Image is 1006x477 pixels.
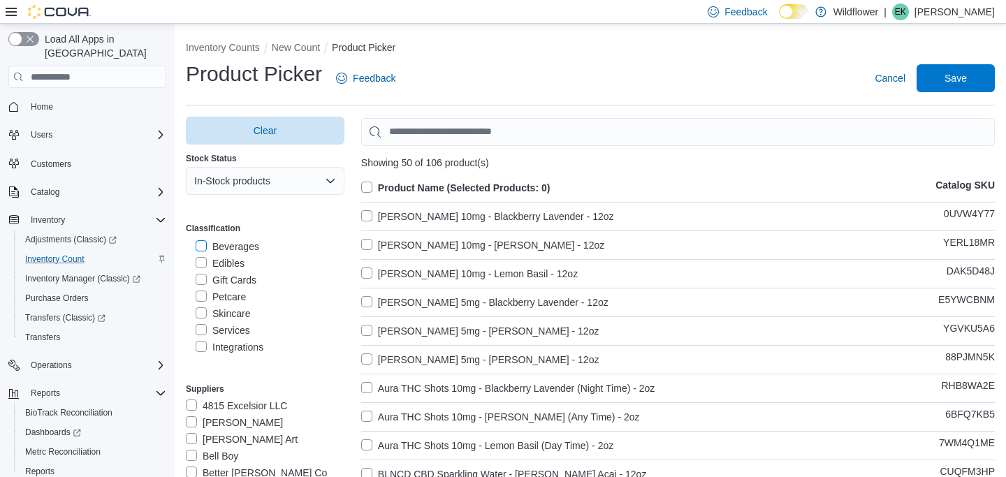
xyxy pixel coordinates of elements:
[3,210,172,230] button: Inventory
[361,179,551,196] label: Product Name (Selected Products: 0)
[25,332,60,343] span: Transfers
[945,409,995,425] p: 6BFQ7KB5
[25,385,166,402] span: Reports
[14,423,172,442] a: Dashboards
[361,265,578,282] label: [PERSON_NAME] 10mg - Lemon Basil - 12oz
[196,339,263,355] label: Integrations
[25,427,81,438] span: Dashboards
[25,184,166,200] span: Catalog
[939,437,995,454] p: 7WM4Q1ME
[20,270,146,287] a: Inventory Manager (Classic)
[361,237,604,254] label: [PERSON_NAME] 10mg - [PERSON_NAME] - 12oz
[20,309,111,326] a: Transfers (Classic)
[3,125,172,145] button: Users
[254,124,277,138] span: Clear
[39,32,166,60] span: Load All Apps in [GEOGRAPHIC_DATA]
[3,182,172,202] button: Catalog
[914,3,995,20] p: [PERSON_NAME]
[196,288,246,305] label: Petcare
[25,273,140,284] span: Inventory Manager (Classic)
[20,443,166,460] span: Metrc Reconciliation
[186,383,224,395] label: Suppliers
[31,129,52,140] span: Users
[20,309,166,326] span: Transfers (Classic)
[14,288,172,308] button: Purchase Orders
[25,154,166,172] span: Customers
[28,5,91,19] img: Cova
[892,3,909,20] div: Erin Kaine
[14,403,172,423] button: BioTrack Reconciliation
[361,323,599,339] label: [PERSON_NAME] 5mg - [PERSON_NAME] - 12oz
[25,212,71,228] button: Inventory
[20,443,106,460] a: Metrc Reconciliation
[186,431,298,448] label: [PERSON_NAME] Art
[20,424,166,441] span: Dashboards
[186,448,238,464] label: Bell Boy
[935,179,995,196] p: Catalog SKU
[361,118,995,146] input: Use aria labels when no actual label is in use
[25,156,77,173] a: Customers
[25,407,112,418] span: BioTrack Reconciliation
[25,466,54,477] span: Reports
[353,71,395,85] span: Feedback
[833,3,879,20] p: Wildflower
[186,414,283,431] label: [PERSON_NAME]
[14,249,172,269] button: Inventory Count
[875,71,905,85] span: Cancel
[25,212,166,228] span: Inventory
[361,351,599,368] label: [PERSON_NAME] 5mg - [PERSON_NAME] - 12oz
[945,71,967,85] span: Save
[14,442,172,462] button: Metrc Reconciliation
[724,5,767,19] span: Feedback
[779,19,780,20] span: Dark Mode
[779,4,808,19] input: Dark Mode
[25,126,58,143] button: Users
[14,269,172,288] a: Inventory Manager (Classic)
[938,294,995,311] p: E5YWCBNM
[20,329,66,346] a: Transfers
[14,328,172,347] button: Transfers
[895,3,906,20] span: EK
[196,305,250,322] label: Skincare
[25,126,166,143] span: Users
[196,322,250,339] label: Services
[25,293,89,304] span: Purchase Orders
[31,388,60,399] span: Reports
[272,42,320,53] button: New Count
[14,308,172,328] a: Transfers (Classic)
[25,385,66,402] button: Reports
[869,64,911,92] button: Cancel
[20,251,166,267] span: Inventory Count
[361,380,655,397] label: Aura THC Shots 10mg - Blackberry Lavender (Night Time) - 2oz
[31,214,65,226] span: Inventory
[20,329,166,346] span: Transfers
[361,294,608,311] label: [PERSON_NAME] 5mg - Blackberry Lavender - 12oz
[20,404,166,421] span: BioTrack Reconciliation
[947,265,995,282] p: DAK5D48J
[186,60,322,88] h1: Product Picker
[3,383,172,403] button: Reports
[20,231,166,248] span: Adjustments (Classic)
[25,312,105,323] span: Transfers (Classic)
[361,409,640,425] label: Aura THC Shots 10mg - [PERSON_NAME] (Any Time) - 2oz
[31,186,59,198] span: Catalog
[25,254,85,265] span: Inventory Count
[20,404,118,421] a: BioTrack Reconciliation
[332,42,395,53] button: Product Picker
[25,98,166,115] span: Home
[186,153,237,164] label: Stock Status
[186,41,995,57] nav: An example of EuiBreadcrumbs
[25,234,117,245] span: Adjustments (Classic)
[941,380,995,397] p: RHB8WA2E
[330,64,401,92] a: Feedback
[917,64,995,92] button: Save
[25,446,101,457] span: Metrc Reconciliation
[186,397,287,414] label: 4815 Excelsior LLC
[186,42,260,53] button: Inventory Counts
[31,101,53,112] span: Home
[20,251,90,267] a: Inventory Count
[25,184,65,200] button: Catalog
[25,357,166,374] span: Operations
[361,437,613,454] label: Aura THC Shots 10mg - Lemon Basil (Day Time) - 2oz
[3,355,172,375] button: Operations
